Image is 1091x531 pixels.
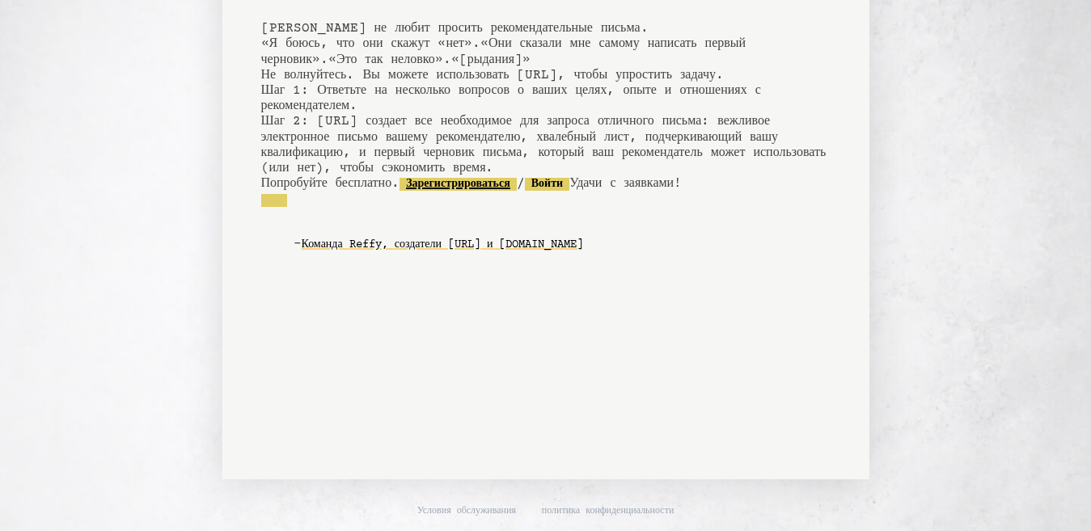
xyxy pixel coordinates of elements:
font: Условия обслуживания [417,506,516,516]
font: Удачи с заявками! [569,176,682,191]
a: Условия обслуживания [417,505,516,518]
a: политика конфиденциальности [542,505,674,518]
font: Шаг 1: Ответьте на несколько вопросов о ваших целях, опыте и отношениях с рекомендателем. [261,83,769,113]
a: Команда Reffy, создатели [URL] и [DOMAIN_NAME] [302,232,584,258]
font: «Я боюсь, что они скажут «нет». [261,36,481,51]
a: Зарегистрироваться [400,178,517,191]
font: политика конфиденциальности [542,506,674,516]
font: Войти [531,178,563,191]
font: / [517,176,525,191]
font: [PERSON_NAME] не любит просить рекомендательные письма. [261,21,649,36]
font: Зарегистрироваться [406,178,510,191]
a: Войти [525,178,569,191]
font: «[рыдания]» [451,53,531,67]
font: Не волнуйтесь. Вы можете использовать [URL], чтобы упростить задачу. [261,68,725,82]
font: «Это так неловко». [328,53,451,67]
font: Попробуйте бесплатно. [261,176,400,191]
font: - [294,237,302,251]
font: «Они сказали мне самому написать первый черновик». [261,36,755,66]
font: Команда Reffy, создатели [URL] и [DOMAIN_NAME] [302,238,584,251]
font: Шаг 2: [URL] создает все необходимое для запроса отличного письма: вежливое электронное письмо ва... [261,114,835,175]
